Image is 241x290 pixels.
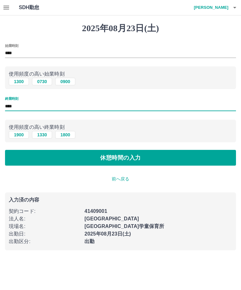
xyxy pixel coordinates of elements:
button: 1300 [9,78,29,85]
p: 出勤区分 : [9,238,81,245]
p: 使用頻度の高い終業時刻 [9,123,232,131]
p: 使用頻度の高い始業時刻 [9,70,232,78]
h1: 2025年08月23日(土) [5,23,236,34]
p: 法人名 : [9,215,81,223]
b: [GEOGRAPHIC_DATA] [84,216,139,221]
button: 1900 [9,131,29,139]
p: 契約コード : [9,208,81,215]
b: 41409001 [84,208,107,214]
button: 1330 [32,131,52,139]
p: 前へ戻る [5,176,236,182]
p: 入力済の内容 [9,197,232,202]
label: 終業時刻 [5,96,18,101]
b: 2025年08月23日(土) [84,231,131,236]
button: 1800 [55,131,75,139]
p: 現場名 : [9,223,81,230]
button: 0900 [55,78,75,85]
p: 出勤日 : [9,230,81,238]
b: 出勤 [84,239,94,244]
button: 休憩時間の入力 [5,150,236,166]
button: 0730 [32,78,52,85]
label: 始業時刻 [5,43,18,48]
b: [GEOGRAPHIC_DATA]学童保育所 [84,224,164,229]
